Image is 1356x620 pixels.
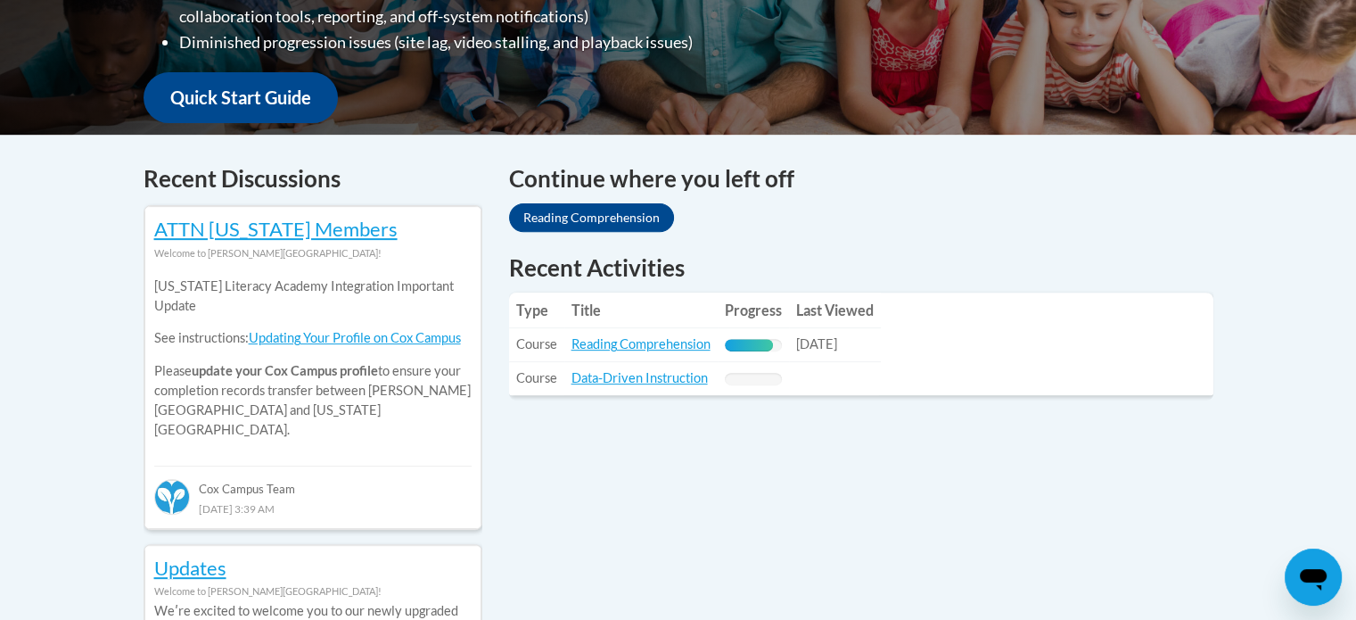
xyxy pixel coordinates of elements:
[144,72,338,123] a: Quick Start Guide
[564,293,718,328] th: Title
[249,330,461,345] a: Updating Your Profile on Cox Campus
[154,466,472,498] div: Cox Campus Team
[509,161,1213,196] h4: Continue where you left off
[154,277,472,316] p: [US_STATE] Literacy Academy Integration Important Update
[154,263,472,453] div: Please to ensure your completion records transfer between [PERSON_NAME][GEOGRAPHIC_DATA] and [US_...
[154,582,472,601] div: Welcome to [PERSON_NAME][GEOGRAPHIC_DATA]!
[154,479,190,515] img: Cox Campus Team
[516,336,557,351] span: Course
[516,370,557,385] span: Course
[192,363,378,378] b: update your Cox Campus profile
[718,293,789,328] th: Progress
[509,252,1213,284] h1: Recent Activities
[144,161,482,196] h4: Recent Discussions
[154,217,398,241] a: ATTN [US_STATE] Members
[154,244,472,263] div: Welcome to [PERSON_NAME][GEOGRAPHIC_DATA]!
[571,336,711,351] a: Reading Comprehension
[789,293,881,328] th: Last Viewed
[571,370,708,385] a: Data-Driven Instruction
[796,336,837,351] span: [DATE]
[154,556,226,580] a: Updates
[179,29,790,55] li: Diminished progression issues (site lag, video stalling, and playback issues)
[1285,549,1342,606] iframe: Button to launch messaging window
[154,499,472,518] div: [DATE] 3:39 AM
[509,293,564,328] th: Type
[154,328,472,348] p: See instructions:
[725,339,773,351] div: Progress, %
[509,203,674,232] a: Reading Comprehension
